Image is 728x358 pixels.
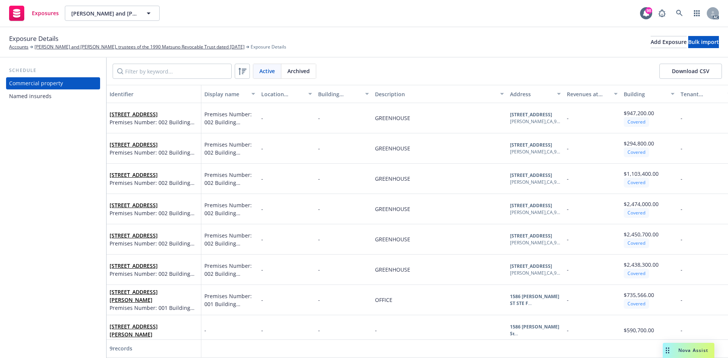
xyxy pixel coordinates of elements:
span: $1,103,400.00 [624,170,659,177]
span: Premises Number: 002 Building Number: 001 [110,270,198,278]
span: GREENHOUSE [375,266,410,273]
div: Building number [318,90,361,98]
a: Report a Bug [654,6,670,21]
button: Display name [201,85,258,103]
span: Premises Number: 002 Building Number: 006 [110,118,198,126]
span: OFFICE [375,296,392,303]
span: Exposure Details [9,34,58,44]
span: [STREET_ADDRESS][PERSON_NAME] [110,322,198,338]
div: Named insureds [9,90,52,102]
span: - [567,266,569,273]
div: Revenues at location [567,90,609,98]
span: - [681,266,682,273]
button: Description [372,85,507,103]
div: Building [624,90,666,98]
span: Premises Number: 002 Building Number: 003 [110,209,198,217]
button: [PERSON_NAME] and [PERSON_NAME], trustees of the 1990 Matsuno Revocable Trust dated [DATE] [65,6,160,21]
span: Nova Assist [678,347,708,353]
div: Identifier [110,90,198,98]
span: - [681,145,682,152]
span: Exposure Details [251,44,286,50]
span: Premises Number: 001 Building Number: 001 [110,304,198,312]
b: [STREET_ADDRESS] [510,233,552,239]
button: Nova Assist [663,343,714,358]
div: [PERSON_NAME] , CA , 93908 [510,179,561,186]
div: [PERSON_NAME] , CA , 93908 [510,118,561,125]
div: Covered [624,208,649,217]
button: Download CSV [659,64,722,79]
span: - [318,236,320,243]
span: - [261,205,263,213]
a: [STREET_ADDRESS][PERSON_NAME] [110,323,158,338]
div: Display name [204,90,247,98]
a: Switch app [689,6,704,21]
span: $2,438,300.00 [624,261,659,268]
span: - [567,327,569,334]
span: [PERSON_NAME] and [PERSON_NAME], trustees of the 1990 Matsuno Revocable Trust dated [DATE] [71,9,137,17]
a: [STREET_ADDRESS] [110,232,158,239]
button: Building number [315,85,372,103]
span: [STREET_ADDRESS] [110,171,198,179]
span: - [261,296,263,303]
span: Premises Number: 002 Building Number: 004 [110,179,198,187]
span: GREENHOUSE [375,205,410,213]
button: Identifier [107,85,201,103]
a: Commercial property [6,77,100,89]
span: [STREET_ADDRESS] [110,262,198,270]
span: - [681,296,682,303]
span: $735,566.00 [624,291,654,299]
span: - [567,175,569,182]
a: [STREET_ADDRESS] [110,171,158,178]
div: Covered [624,269,649,278]
span: - [567,205,569,213]
span: Premises Number: 001 Building Number: 001 [204,292,255,308]
span: - [567,296,569,303]
button: Revenues at location [564,85,621,103]
a: Exposures [6,3,62,24]
button: Building [621,85,678,103]
span: [STREET_ADDRESS] [110,231,198,239]
span: - [318,145,320,152]
div: [PERSON_NAME] , CA , 93908 [510,149,561,155]
span: - [318,327,320,334]
span: Premises Number: 002 Building Number: 005 [204,141,255,156]
div: Covered [624,238,649,248]
b: [STREET_ADDRESS] [510,111,552,118]
a: [STREET_ADDRESS] [110,262,158,269]
span: - [681,205,682,213]
span: Premises Number: 002 Building Number: 003 [204,201,255,217]
span: - [204,326,206,334]
div: Covered [624,117,649,127]
a: [PERSON_NAME] and [PERSON_NAME], trustees of the 1990 Matsuno Revocable Trust dated [DATE] [35,44,245,50]
span: [STREET_ADDRESS][PERSON_NAME] [110,288,198,304]
a: [STREET_ADDRESS][PERSON_NAME] [110,288,158,303]
span: [STREET_ADDRESS] [110,141,198,149]
div: Tenant improvements [681,90,723,98]
span: $2,474,000.00 [624,200,659,208]
span: Premises Number: 002 Building Number: 004 [204,171,255,187]
button: Bulk import [688,36,719,48]
span: - [261,266,263,273]
span: $947,200.00 [624,109,654,117]
a: Search [672,6,687,21]
span: Premises Number: 002 Building Number: 002 [110,239,198,247]
div: Description [375,90,496,98]
b: 1586 [PERSON_NAME] ST STE F [510,293,559,306]
span: - [318,114,320,122]
span: - [318,296,320,303]
b: [STREET_ADDRESS] [510,172,552,178]
div: Location number [261,90,304,98]
div: Covered [624,299,649,308]
span: GREENHOUSE [375,145,410,152]
span: [STREET_ADDRESS] [110,110,198,118]
div: Add Exposure [651,36,687,48]
span: - [261,145,263,152]
span: - [567,145,569,152]
span: Archived [287,67,310,75]
span: - [318,266,320,273]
